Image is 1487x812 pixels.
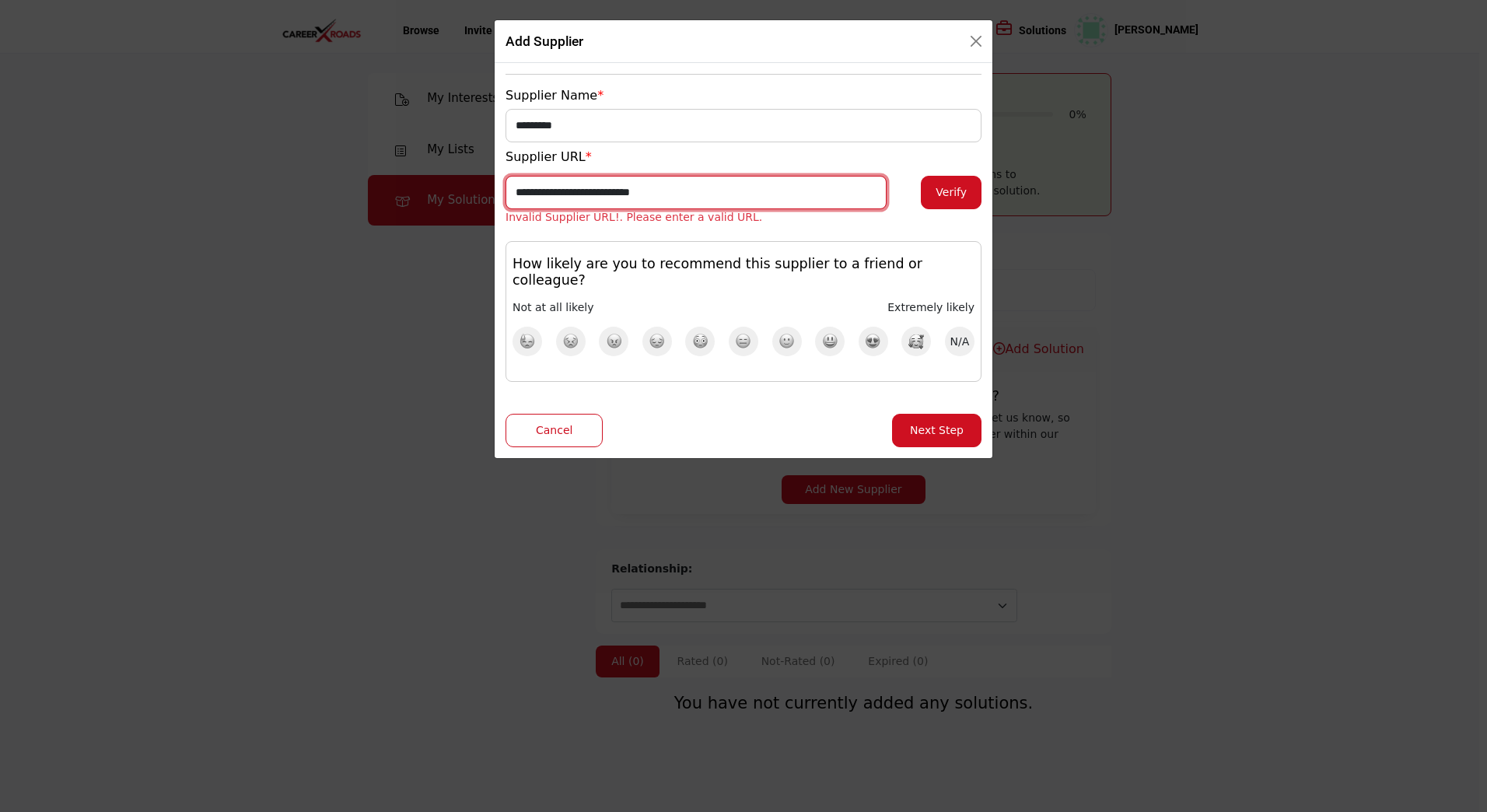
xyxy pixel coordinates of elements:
[778,333,795,349] img: emoji rating 7
[692,333,709,349] img: emoji rating 5
[506,414,603,447] button: Cancel
[506,211,762,223] span: Invalid Supplier URL!. Please enter a valid URL.
[506,86,604,105] label: Supplier Name
[735,333,751,349] img: emoji rating 6
[892,414,981,447] button: Next Step
[649,333,665,349] img: emoji rating 4
[908,334,925,349] img: emoji rating 10
[921,176,981,209] button: Verify
[513,256,974,289] h3: How likely are you to recommend this supplier to a friend or colleague?
[506,31,583,51] h1: Add Supplier
[562,333,579,349] img: emoji rating 2
[520,333,535,349] img: emoji rating 1
[506,176,887,209] input: Enter Website URL
[513,301,593,313] span: Not at all likely
[822,333,838,349] img: emoji rating 8
[965,30,987,52] button: Close
[887,301,974,313] span: Extremely likely
[506,148,592,166] label: Supplier URL
[606,333,622,349] img: emoji rating 3
[865,333,881,349] img: emoji rating 9
[506,109,981,142] input: Supplier Name
[950,333,970,350] span: N/A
